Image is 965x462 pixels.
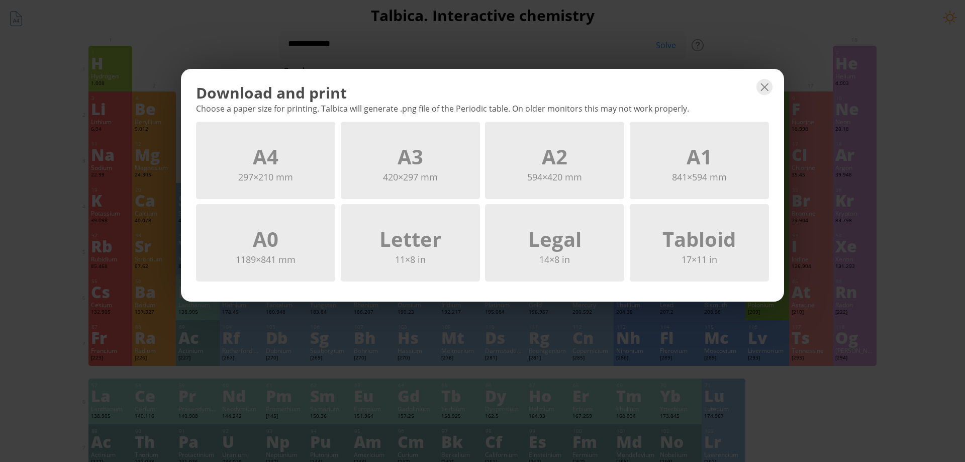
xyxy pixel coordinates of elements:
div: 17×11 in [631,253,768,265]
div: 1189×841 mm [197,253,334,265]
div: 420×297 mm [342,171,479,183]
div: 14×8 in [486,253,623,265]
div: A2 [486,143,623,171]
div: Legal [486,225,623,253]
div: Choose a paper size for printing. Talbica will generate .png file of the Periodic table. On older... [196,103,769,114]
div: Letter [342,225,479,253]
div: 11×8 in [342,253,479,265]
div: 594×420 mm [486,171,623,183]
div: A4 [197,143,334,171]
div: A1 [631,143,768,171]
div: Download and print [196,82,769,103]
div: 841×594 mm [631,171,768,183]
div: A3 [342,143,479,171]
div: 297×210 mm [197,171,334,183]
div: Tabloid [631,225,768,253]
div: A0 [197,225,334,253]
